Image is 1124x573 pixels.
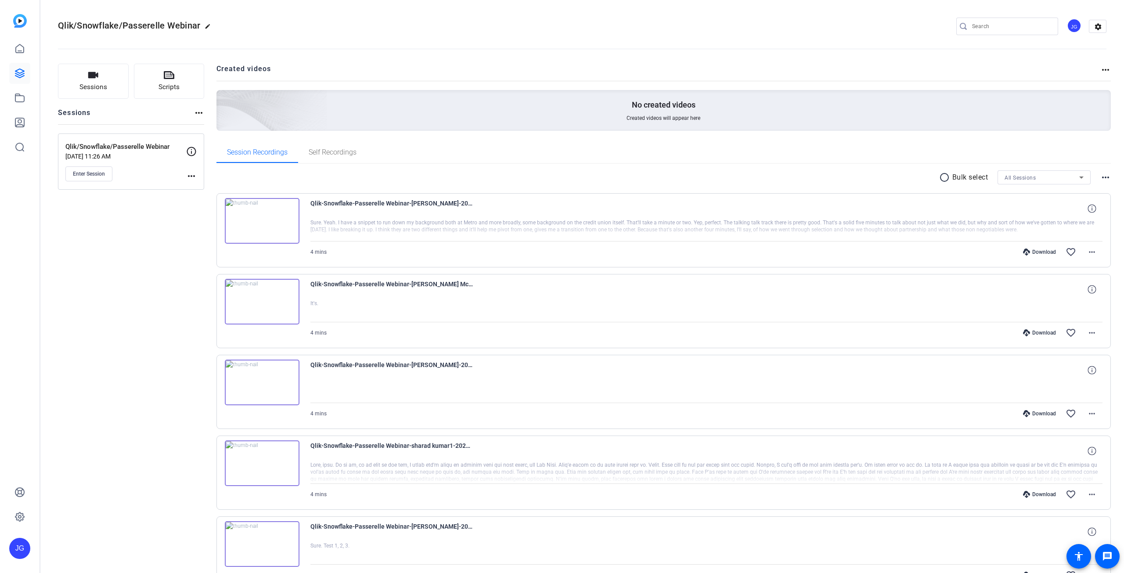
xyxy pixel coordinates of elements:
[65,142,186,152] p: Qlik/Snowflake/Passerelle Webinar
[1087,489,1097,500] mat-icon: more_horiz
[194,108,204,118] mat-icon: more_horiz
[310,249,327,255] span: 4 mins
[1067,18,1081,33] div: JG
[225,521,299,567] img: thumb-nail
[310,198,473,219] span: Qlik-Snowflake-Passerelle Webinar-[PERSON_NAME]-2025-10-02-13-03-44-082-6
[227,149,288,156] span: Session Recordings
[1087,247,1097,257] mat-icon: more_horiz
[310,330,327,336] span: 4 mins
[225,279,299,324] img: thumb-nail
[1019,410,1060,417] div: Download
[225,440,299,486] img: thumb-nail
[1019,249,1060,256] div: Download
[1019,491,1060,498] div: Download
[1087,328,1097,338] mat-icon: more_horiz
[310,360,473,381] span: Qlik-Snowflake-Passerelle Webinar-[PERSON_NAME]-2025-10-02-13-03-44-082-4
[1066,247,1076,257] mat-icon: favorite_border
[310,440,473,461] span: Qlik-Snowflake-Passerelle Webinar-sharad kumar1-2025-10-02-13-03-44-082-2
[79,82,107,92] span: Sessions
[216,64,1101,81] h2: Created videos
[627,115,700,122] span: Created videos will appear here
[939,172,952,183] mat-icon: radio_button_unchecked
[225,360,299,405] img: thumb-nail
[1087,408,1097,419] mat-icon: more_horiz
[952,172,988,183] p: Bulk select
[73,170,105,177] span: Enter Session
[65,166,112,181] button: Enter Session
[13,14,27,28] img: blue-gradient.svg
[632,100,695,110] p: No created videos
[58,64,129,99] button: Sessions
[58,108,91,124] h2: Sessions
[310,521,473,542] span: Qlik-Snowflake-Passerelle Webinar-[PERSON_NAME]-2025-10-02-13-01-02-025-6
[309,149,357,156] span: Self Recordings
[1102,551,1113,562] mat-icon: message
[1089,20,1107,33] mat-icon: settings
[225,198,299,244] img: thumb-nail
[1066,328,1076,338] mat-icon: favorite_border
[58,20,200,31] span: Qlik/Snowflake/Passerelle Webinar
[1066,489,1076,500] mat-icon: favorite_border
[118,3,328,194] img: Creted videos background
[310,411,327,417] span: 4 mins
[205,23,215,34] mat-icon: edit
[1005,175,1036,181] span: All Sessions
[972,21,1051,32] input: Search
[186,171,197,181] mat-icon: more_horiz
[310,279,473,300] span: Qlik-Snowflake-Passerelle Webinar-[PERSON_NAME] McGeehan1-2025-10-02-13-03-44-082-5
[1019,329,1060,336] div: Download
[1074,551,1084,562] mat-icon: accessibility
[159,82,180,92] span: Scripts
[65,153,186,160] p: [DATE] 11:26 AM
[9,538,30,559] div: JG
[1100,65,1111,75] mat-icon: more_horiz
[134,64,205,99] button: Scripts
[1067,18,1082,34] ngx-avatar: Jeff Grettler
[1066,408,1076,419] mat-icon: favorite_border
[1100,172,1111,183] mat-icon: more_horiz
[310,491,327,497] span: 4 mins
